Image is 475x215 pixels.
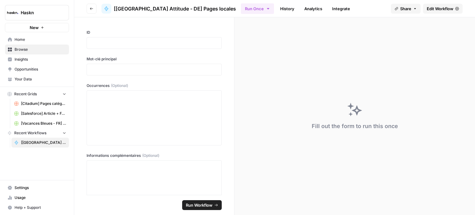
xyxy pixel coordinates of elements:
[423,4,463,14] a: Edit Workflow
[5,183,69,193] a: Settings
[7,7,18,18] img: Haskn Logo
[30,24,39,31] span: New
[5,203,69,213] button: Help + Support
[5,45,69,54] a: Browse
[14,91,37,97] span: Recent Grids
[142,153,159,158] span: (Optional)
[391,4,421,14] button: Share
[15,205,66,210] span: Help + Support
[14,130,46,136] span: Recent Workflows
[5,5,69,20] button: Workspace: Haskn
[87,153,222,158] label: Informations complémentaires
[114,5,236,12] span: [[GEOGRAPHIC_DATA] Attitude - DE] Pages locales
[15,76,66,82] span: Your Data
[21,10,58,16] span: Haskn
[101,4,236,14] a: [[GEOGRAPHIC_DATA] Attitude - DE] Pages locales
[21,140,66,145] span: [[GEOGRAPHIC_DATA] Attitude - DE] Pages locales
[11,138,69,148] a: [[GEOGRAPHIC_DATA] Attitude - DE] Pages locales
[15,47,66,52] span: Browse
[21,111,66,116] span: [Salesforce] Article + FAQ + Posts RS / Opti
[186,202,212,208] span: Run Workflow
[5,64,69,74] a: Opportunities
[5,74,69,84] a: Your Data
[5,54,69,64] a: Insights
[11,99,69,109] a: [Citadium] Pages catégorie
[11,118,69,128] a: [Vacances Bleues - FR] Pages refonte sites hôtels - [GEOGRAPHIC_DATA] Grid
[182,200,222,210] button: Run Workflow
[5,193,69,203] a: Usage
[301,4,326,14] a: Analytics
[21,121,66,126] span: [Vacances Bleues - FR] Pages refonte sites hôtels - [GEOGRAPHIC_DATA] Grid
[15,195,66,200] span: Usage
[5,35,69,45] a: Home
[87,56,222,62] label: Mot-clé principal
[427,6,453,12] span: Edit Workflow
[312,122,398,131] div: Fill out the form to run this once
[328,4,354,14] a: Integrate
[111,83,128,88] span: (Optional)
[276,4,298,14] a: History
[400,6,411,12] span: Share
[15,185,66,191] span: Settings
[87,83,222,88] label: Occurrences
[5,23,69,32] button: New
[21,101,66,106] span: [Citadium] Pages catégorie
[87,30,222,35] label: ID
[11,109,69,118] a: [Salesforce] Article + FAQ + Posts RS / Opti
[5,89,69,99] button: Recent Grids
[241,3,274,14] button: Run Once
[5,128,69,138] button: Recent Workflows
[15,67,66,72] span: Opportunities
[15,37,66,42] span: Home
[15,57,66,62] span: Insights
